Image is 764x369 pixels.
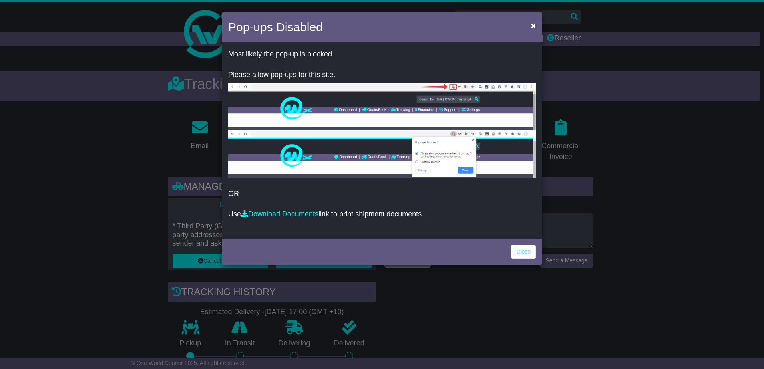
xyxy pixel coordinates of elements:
h4: Pop-ups Disabled [228,18,323,36]
p: Use link to print shipment documents. [228,210,536,219]
p: Please allow pop-ups for this site. [228,71,536,79]
img: allow-popup-2.png [228,130,536,178]
a: Close [511,245,536,259]
button: Close [527,17,540,34]
div: OR [222,44,542,237]
span: × [531,21,536,30]
img: allow-popup-1.png [228,83,536,130]
p: Most likely the pop-up is blocked. [228,50,536,59]
a: Download Documents [241,210,318,218]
